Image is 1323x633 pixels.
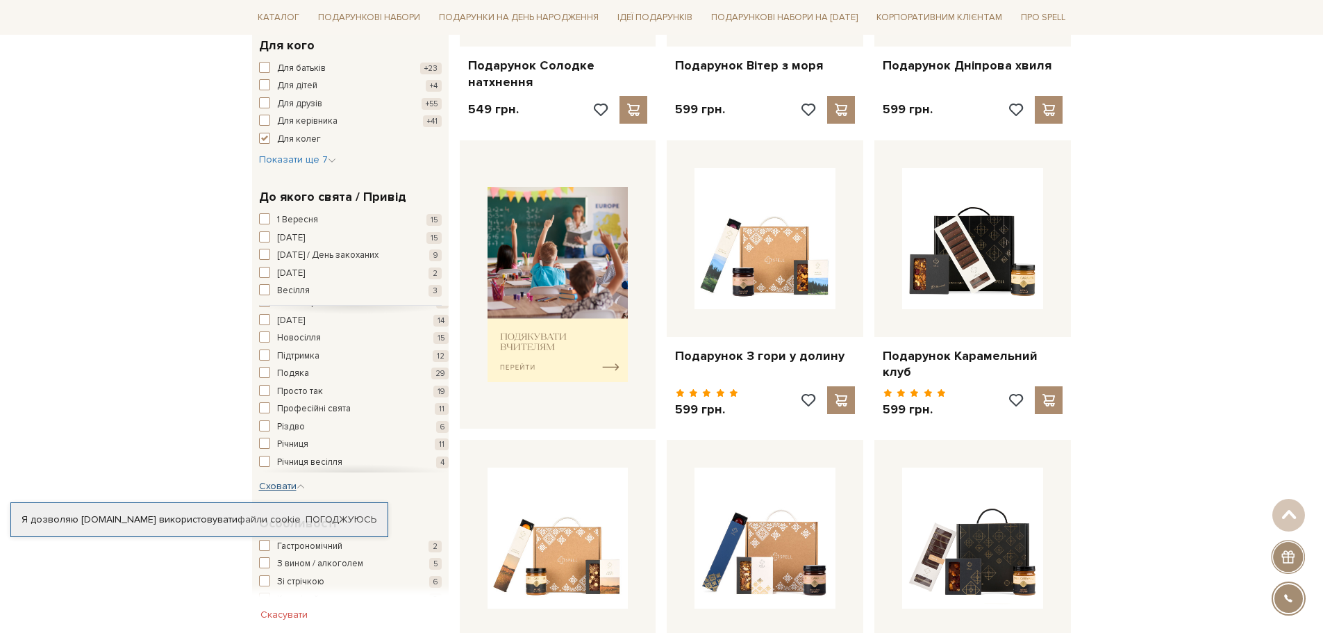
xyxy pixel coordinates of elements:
[468,58,648,90] a: Подарунок Солодке натхнення
[277,115,338,129] span: Для керівника
[259,213,442,227] button: 1 Вересня 15
[277,402,351,416] span: Професійні свята
[428,268,442,279] span: 2
[429,593,442,605] span: 8
[277,350,319,363] span: Підтримка
[883,101,933,117] p: 599 грн.
[259,479,305,493] button: Сховати
[277,133,321,147] span: Для колег
[277,62,326,76] span: Для батьків
[259,36,315,55] span: Для кого
[706,6,863,29] a: Подарункові набори на [DATE]
[259,314,449,328] button: [DATE] 14
[429,576,442,588] span: 6
[259,284,442,298] button: Весілля 3
[252,604,316,626] button: Скасувати
[277,438,308,452] span: Річниця
[675,58,855,74] a: Подарунок Вітер з моря
[306,513,376,526] a: Погоджуюсь
[426,80,442,92] span: +4
[259,540,442,554] button: Гастрономічний 2
[428,285,442,297] span: 3
[435,403,449,415] span: 11
[313,7,426,28] a: Подарункові набори
[883,58,1063,74] a: Подарунок Дніпрова хвиля
[277,420,305,434] span: Різдво
[259,62,442,76] button: Для батьків +23
[277,284,310,298] span: Весілля
[433,386,449,397] span: 19
[468,101,519,117] p: 549 грн.
[277,213,318,227] span: 1 Вересня
[11,513,388,526] div: Я дозволяю [DOMAIN_NAME] використовувати
[612,7,698,28] a: Ідеї подарунків
[259,350,449,363] button: Підтримка 12
[277,314,305,328] span: [DATE]
[883,402,946,418] p: 599 грн.
[277,385,323,399] span: Просто так
[675,101,725,117] p: 599 грн.
[259,267,442,281] button: [DATE] 2
[277,593,319,607] span: Кава / чай
[252,7,305,28] a: Каталог
[259,575,442,589] button: Зі стрічкою 6
[277,249,378,263] span: [DATE] / День закоханих
[883,348,1063,381] a: Подарунок Карамельний клуб
[433,332,449,344] span: 15
[238,513,301,525] a: файли cookie
[277,456,342,470] span: Річниця весілля
[429,249,442,261] span: 9
[259,249,442,263] button: [DATE] / День закоханих 9
[259,456,449,470] button: Річниця весілля 4
[433,350,449,362] span: 12
[259,154,336,165] span: Показати ще 7
[259,79,442,93] button: Для дітей +4
[429,558,442,570] span: 5
[422,98,442,110] span: +55
[277,331,321,345] span: Новосілля
[277,231,305,245] span: [DATE]
[277,97,322,111] span: Для друзів
[435,438,449,450] span: 11
[259,153,336,167] button: Показати ще 7
[431,368,449,379] span: 29
[277,575,324,589] span: Зі стрічкою
[436,421,449,433] span: 6
[436,457,449,468] span: 4
[277,367,309,381] span: Подяка
[428,541,442,552] span: 2
[259,480,305,492] span: Сховати
[426,232,442,244] span: 15
[420,63,442,74] span: +23
[259,115,442,129] button: Для керівника +41
[433,7,604,28] a: Подарунки на День народження
[277,79,317,93] span: Для дітей
[675,348,855,364] a: Подарунок З гори у долину
[259,402,449,416] button: Професійні свята 11
[259,133,442,147] button: Для колег
[423,115,442,127] span: +41
[259,331,449,345] button: Новосілля 15
[259,593,442,607] button: Кава / чай 8
[426,214,442,226] span: 15
[277,267,305,281] span: [DATE]
[488,187,629,382] img: banner
[277,540,342,554] span: Гастрономічний
[259,188,406,206] span: До якого свята / Привід
[259,385,449,399] button: Просто так 19
[277,557,363,571] span: З вином / алкоголем
[259,420,449,434] button: Різдво 6
[1015,7,1071,28] a: Про Spell
[259,97,442,111] button: Для друзів +55
[259,557,442,571] button: З вином / алкоголем 5
[259,367,449,381] button: Подяка 29
[675,402,738,418] p: 599 грн.
[259,438,449,452] button: Річниця 11
[433,315,449,327] span: 14
[871,6,1008,29] a: Корпоративним клієнтам
[259,231,442,245] button: [DATE] 15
